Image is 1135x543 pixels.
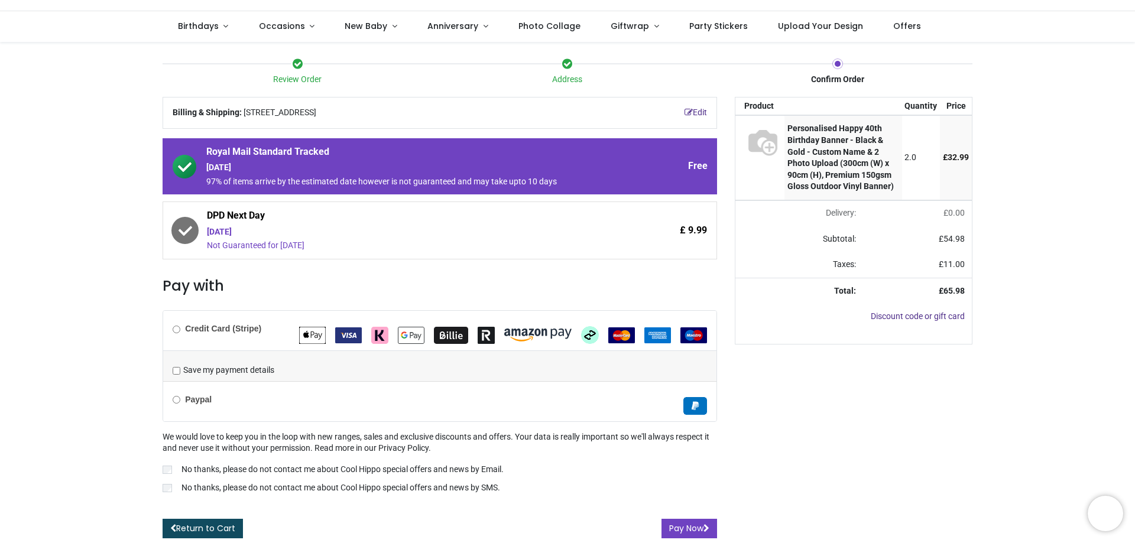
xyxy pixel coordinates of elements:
span: Photo Collage [518,20,581,32]
a: Edit [685,107,707,119]
td: Delivery will be updated after choosing a new delivery method [735,200,863,226]
span: VISA [335,330,362,339]
div: We would love to keep you in the loop with new ranges, sales and exclusive discounts and offers. ... [163,431,717,496]
span: £ [939,234,965,243]
img: Paypal [683,397,707,415]
input: Paypal [173,396,180,404]
span: Upload Your Design [778,20,863,32]
span: 65.98 [943,286,965,295]
th: Quantity [902,97,941,115]
img: Billie [434,327,468,344]
span: American Express [644,330,671,339]
th: Price [940,97,972,115]
b: Billing & Shipping: [173,108,242,117]
span: Royal Mail Standard Tracked [206,145,607,162]
div: [DATE] [207,226,607,238]
p: No thanks, please do not contact me about Cool Hippo special offers and news by Email. [181,464,504,476]
span: Birthdays [178,20,219,32]
strong: Personalised Happy 40th Birthday Banner - Black & Gold - Custom Name & 2 Photo Upload (300cm (W) ... [787,123,894,191]
td: Taxes: [735,252,863,278]
input: Save my payment details [173,367,180,375]
strong: £ [939,286,965,295]
a: Birthdays [163,11,244,42]
a: Occasions [244,11,330,42]
span: Billie [434,330,468,339]
span: Party Stickers [689,20,748,32]
span: £ [939,259,965,269]
span: Apple Pay [299,330,326,339]
input: No thanks, please do not contact me about Cool Hippo special offers and news by SMS. [163,484,172,492]
span: Anniversary [427,20,478,32]
span: 11.00 [943,259,965,269]
span: £ [943,152,969,162]
h3: Pay with [163,276,717,296]
span: Maestro [680,330,707,339]
span: Google Pay [398,330,424,339]
img: Revolut Pay [478,327,495,344]
iframe: Brevo live chat [1088,496,1123,531]
b: Credit Card (Stripe) [185,324,261,333]
span: Afterpay Clearpay [581,330,599,339]
a: Discount code or gift card [871,311,965,321]
span: £ [943,208,965,217]
span: Giftwrap [611,20,649,32]
span: Offers [893,20,921,32]
a: New Baby [330,11,413,42]
div: 97% of items arrive by the estimated date however is not guaranteed and may take upto 10 days [206,176,607,188]
label: Save my payment details [173,365,274,376]
img: Amazon Pay [504,329,572,342]
img: MasterCard [608,327,635,343]
img: Klarna [371,327,388,344]
span: Amazon Pay [504,330,572,339]
img: Apple Pay [299,327,326,344]
p: No thanks, please do not contact me about Cool Hippo special offers and news by SMS. [181,482,500,494]
img: Google Pay [398,327,424,344]
span: Free [688,160,708,173]
span: 54.98 [943,234,965,243]
span: DPD Next Day [207,209,607,226]
div: Confirm Order [702,74,972,86]
img: S67936 - [BN-01056-300W90H-BANNER_VY] Personalised Happy 40th Birthday Banner - Black & Gold - Cu... [744,123,782,161]
span: Paypal [683,400,707,409]
span: [STREET_ADDRESS] [244,107,316,119]
img: Maestro [680,327,707,343]
a: Return to Cart [163,519,243,539]
td: Subtotal: [735,226,863,252]
b: Paypal [185,395,212,404]
span: Klarna [371,330,388,339]
th: Product [735,97,784,115]
span: Revolut Pay [478,330,495,339]
span: New Baby [345,20,387,32]
div: [DATE] [206,162,607,174]
div: Address [433,74,703,86]
img: VISA [335,327,362,343]
input: No thanks, please do not contact me about Cool Hippo special offers and news by Email. [163,466,172,474]
img: Afterpay Clearpay [581,326,599,344]
input: Credit Card (Stripe) [173,326,180,333]
span: £ 9.99 [680,224,707,237]
div: Review Order [163,74,433,86]
a: Anniversary [412,11,503,42]
a: Giftwrap [595,11,674,42]
strong: Total: [834,286,856,295]
span: 0.00 [948,208,965,217]
span: MasterCard [608,330,635,339]
img: American Express [644,327,671,343]
span: Occasions [259,20,305,32]
div: Not Guaranteed for [DATE] [207,240,607,252]
button: Pay Now [661,519,717,539]
span: 32.99 [948,152,969,162]
div: 2.0 [904,152,937,164]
